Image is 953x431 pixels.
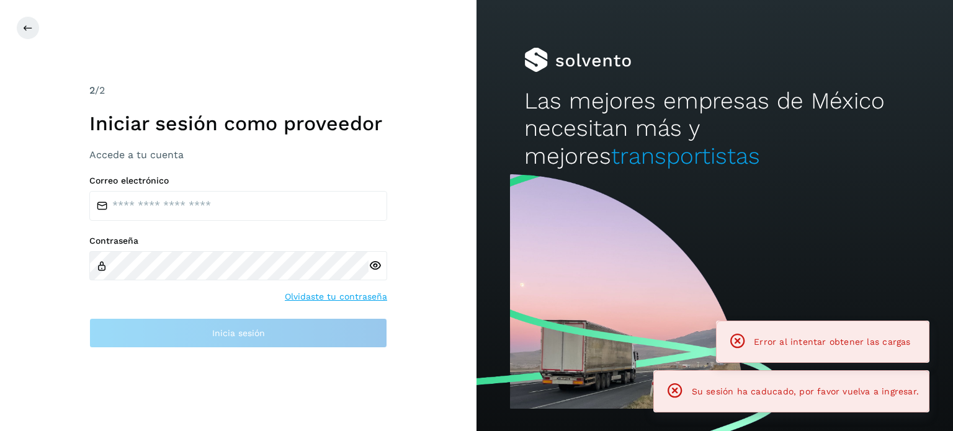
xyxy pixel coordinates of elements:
h2: Las mejores empresas de México necesitan más y mejores [524,87,905,170]
span: Inicia sesión [212,329,265,337]
span: Su sesión ha caducado, por favor vuelva a ingresar. [692,386,919,396]
span: 2 [89,84,95,96]
button: Inicia sesión [89,318,387,348]
h3: Accede a tu cuenta [89,149,387,161]
h1: Iniciar sesión como proveedor [89,112,387,135]
span: transportistas [611,143,760,169]
label: Correo electrónico [89,176,387,186]
div: /2 [89,83,387,98]
a: Olvidaste tu contraseña [285,290,387,303]
span: Error al intentar obtener las cargas [754,337,910,347]
label: Contraseña [89,236,387,246]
